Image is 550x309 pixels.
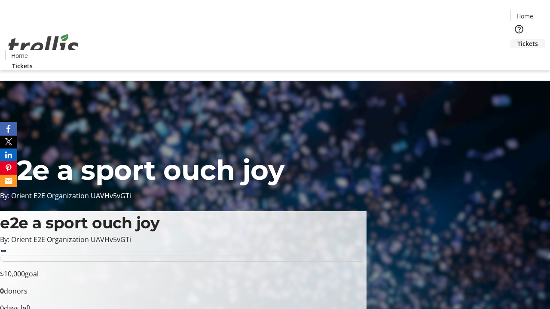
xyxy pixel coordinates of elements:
span: Home [516,12,533,21]
span: Tickets [517,39,538,48]
a: Home [6,51,33,60]
button: Help [510,21,528,38]
span: Home [11,51,28,60]
a: Tickets [5,61,40,70]
img: Orient E2E Organization UAVHv5vGTi's Logo [5,24,82,67]
a: Home [511,12,538,21]
button: Cart [510,48,528,65]
a: Tickets [510,39,545,48]
span: Tickets [12,61,33,70]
